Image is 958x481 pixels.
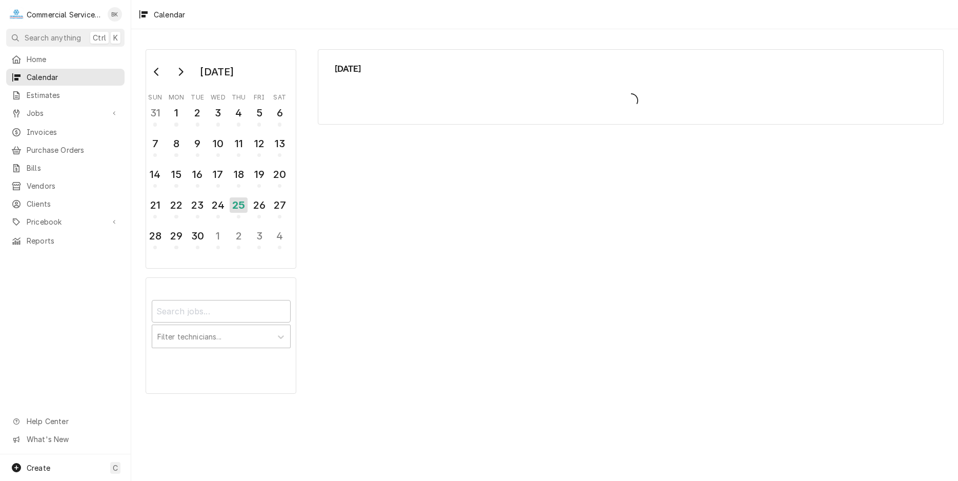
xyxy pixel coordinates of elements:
div: 5 [251,105,267,121]
span: Reports [27,235,119,246]
a: Vendors [6,177,125,194]
div: Calendar Calendar [318,49,944,125]
th: Friday [249,90,270,102]
span: Bills [27,163,119,173]
a: Purchase Orders [6,142,125,158]
span: Create [27,464,50,472]
span: Help Center [27,416,118,427]
div: Brian Key's Avatar [108,7,122,22]
a: Calendar [6,69,125,86]
span: K [113,32,118,43]
span: [DATE] [335,62,927,75]
div: 26 [251,197,267,213]
div: 6 [272,105,288,121]
span: Purchase Orders [27,145,119,155]
span: Vendors [27,181,119,191]
div: 19 [251,167,267,182]
a: Home [6,51,125,68]
th: Wednesday [208,90,228,102]
div: 4 [272,228,288,244]
a: Go to What's New [6,431,125,448]
div: 15 [168,167,184,182]
div: 18 [231,167,247,182]
div: 30 [190,228,206,244]
a: Reports [6,232,125,249]
div: 25 [230,197,248,213]
div: Calendar Filters [152,291,291,359]
a: Go to Pricebook [6,213,125,230]
th: Sunday [145,90,166,102]
a: Go to Jobs [6,105,125,122]
div: 17 [210,167,226,182]
div: 3 [251,228,267,244]
div: 13 [272,136,288,151]
div: 31 [147,105,163,121]
th: Thursday [229,90,249,102]
span: Invoices [27,127,119,137]
div: 4 [231,105,247,121]
div: 14 [147,167,163,182]
input: Search jobs... [152,300,291,323]
span: Home [27,54,119,65]
div: Commercial Service Co.'s Avatar [9,7,24,22]
div: 24 [210,197,226,213]
a: Estimates [6,87,125,104]
button: Go to next month [170,64,191,80]
div: 23 [190,197,206,213]
span: Jobs [27,108,104,118]
div: 1 [210,228,226,244]
div: [DATE] [196,63,237,81]
div: 27 [272,197,288,213]
a: Clients [6,195,125,212]
div: 8 [168,136,184,151]
div: Calendar Filters [146,277,296,393]
th: Tuesday [187,90,208,102]
div: Calendar Day Picker [146,49,296,269]
div: 22 [168,197,184,213]
div: BK [108,7,122,22]
div: C [9,7,24,22]
div: 11 [231,136,247,151]
div: 29 [168,228,184,244]
span: Search anything [25,32,81,43]
a: Invoices [6,124,125,141]
th: Saturday [270,90,290,102]
span: C [113,463,118,473]
span: What's New [27,434,118,445]
div: 21 [147,197,163,213]
div: 2 [231,228,247,244]
button: Go to previous month [147,64,167,80]
div: 7 [147,136,163,151]
div: 20 [272,167,288,182]
span: Calendar [27,72,119,83]
div: Commercial Service Co. [27,9,102,20]
a: Go to Help Center [6,413,125,430]
span: Clients [27,198,119,209]
div: 3 [210,105,226,121]
div: 10 [210,136,226,151]
div: 16 [190,167,206,182]
button: Search anythingCtrlK [6,29,125,47]
a: Bills [6,159,125,176]
div: 2 [190,105,206,121]
span: Pricebook [27,216,104,227]
div: 12 [251,136,267,151]
span: Ctrl [93,32,106,43]
div: 28 [147,228,163,244]
div: 1 [168,105,184,121]
th: Monday [166,90,187,102]
div: 9 [190,136,206,151]
span: Estimates [27,90,119,101]
span: Loading... [335,90,927,111]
